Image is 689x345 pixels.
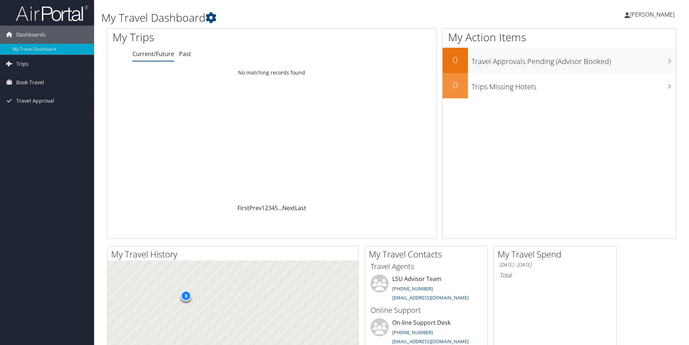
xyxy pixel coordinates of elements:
a: [EMAIL_ADDRESS][DOMAIN_NAME] [392,338,469,345]
a: First [237,204,249,212]
a: 4 [271,204,275,212]
a: Next [282,204,295,212]
a: 0Travel Approvals Pending (Advisor Booked) [443,48,676,73]
span: Travel Approval [16,92,54,110]
span: Book Travel [16,73,44,91]
a: 2 [265,204,268,212]
h3: Travel Approvals Pending (Advisor Booked) [472,53,676,67]
h2: My Travel Contacts [369,248,487,260]
a: Prev [249,204,262,212]
div: 9 [181,290,191,301]
a: Last [295,204,306,212]
a: Current/Future [132,50,174,58]
td: No matching records found [107,66,436,79]
h2: 0 [443,79,468,91]
a: [PERSON_NAME] [625,4,682,25]
a: 5 [275,204,278,212]
span: … [278,204,282,212]
a: Past [179,50,191,58]
h2: My Travel Spend [498,248,616,260]
img: airportal-logo.png [16,5,88,22]
h6: Total [499,271,611,279]
li: LSU Advisor Team [367,274,486,304]
a: 1 [262,204,265,212]
h3: Online Support [371,305,482,315]
h3: Trips Missing Hotels [472,78,676,92]
span: [PERSON_NAME] [630,10,675,18]
h1: My Travel Dashboard [101,10,488,25]
a: [PHONE_NUMBER] [392,285,433,292]
h3: Travel Agents [371,261,482,272]
a: [EMAIL_ADDRESS][DOMAIN_NAME] [392,294,469,301]
h2: My Travel History [111,248,358,260]
h1: My Trips [113,30,294,45]
a: 0Trips Missing Hotels [443,73,676,98]
span: Trips [16,55,29,73]
a: [PHONE_NUMBER] [392,329,433,336]
h2: 0 [443,54,468,66]
span: Dashboards [16,26,46,44]
a: 3 [268,204,271,212]
h1: My Action Items [443,30,676,45]
h6: [DATE] - [DATE] [499,261,611,268]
